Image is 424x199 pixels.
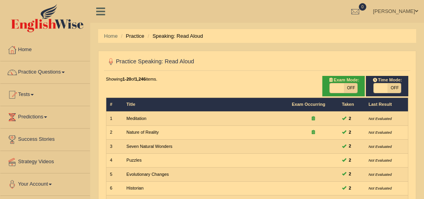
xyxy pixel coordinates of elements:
[0,106,90,126] a: Predictions
[370,77,404,84] span: Time Mode:
[346,185,354,192] span: You can still take this question
[104,33,118,39] a: Home
[0,84,90,103] a: Tests
[387,83,401,93] span: OFF
[326,77,362,84] span: Exam Mode:
[106,57,294,67] h2: Practice Speaking: Read Aloud
[369,144,392,149] small: Not Evaluated
[346,129,354,136] span: You can still take this question
[369,186,392,190] small: Not Evaluated
[106,168,123,181] td: 5
[369,158,392,162] small: Not Evaluated
[126,186,144,190] a: Historian
[344,83,358,93] span: OFF
[292,102,325,107] a: Exam Occurring
[346,157,354,164] span: You can still take this question
[346,171,354,178] span: You can still take this question
[146,32,203,40] li: Speaking: Read Aloud
[0,173,90,193] a: Your Account
[106,125,123,139] td: 2
[122,77,131,81] b: 1-20
[322,76,365,96] div: Show exams occurring in exams
[126,172,169,177] a: Evolutionary Changes
[126,116,146,121] a: Meditation
[0,39,90,59] a: Home
[0,61,90,81] a: Practice Questions
[126,158,142,162] a: Puzzles
[135,77,146,81] b: 1,246
[106,181,123,195] td: 6
[369,172,392,177] small: Not Evaluated
[106,76,409,82] div: Showing of items.
[126,144,172,149] a: Seven Natural Wonders
[338,98,365,111] th: Taken
[0,151,90,171] a: Strategy Videos
[292,129,334,136] div: Exam occurring question
[106,98,123,111] th: #
[292,116,334,122] div: Exam occurring question
[106,153,123,167] td: 4
[369,130,392,135] small: Not Evaluated
[369,116,392,121] small: Not Evaluated
[365,98,408,111] th: Last Result
[119,32,144,40] li: Practice
[0,129,90,148] a: Success Stories
[346,143,354,150] span: You can still take this question
[126,130,159,135] a: Nature of Reality
[106,112,123,125] td: 1
[106,140,123,153] td: 3
[123,98,288,111] th: Title
[359,3,367,11] span: 0
[346,115,354,122] span: You can still take this question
